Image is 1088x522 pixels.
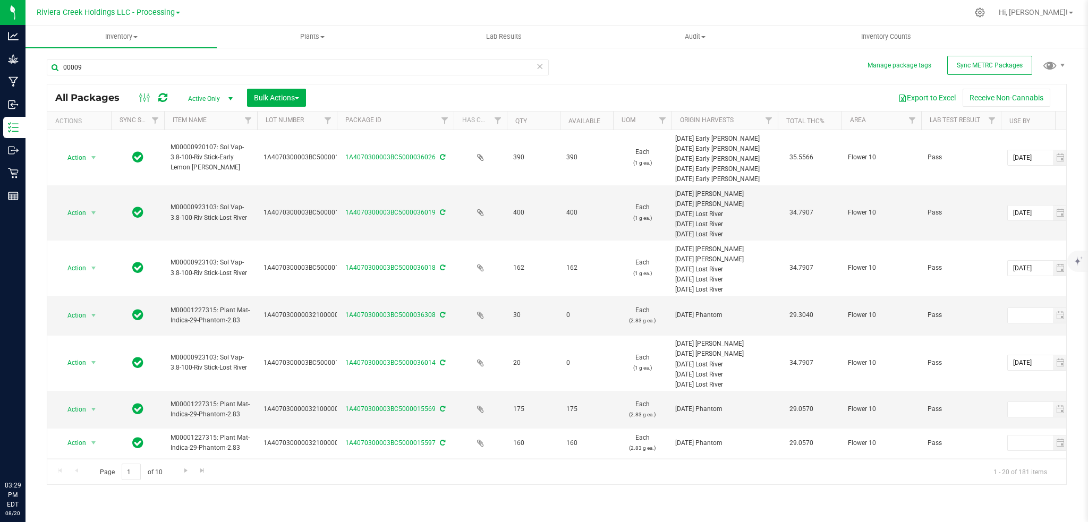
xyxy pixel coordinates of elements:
span: Action [58,206,87,220]
span: 1A4070300000321000000963 [263,404,353,414]
span: 1A4070300000321000000962 [263,310,353,320]
a: Available [568,117,600,125]
iframe: Resource center [11,437,42,469]
span: Sync from Compliance System [438,311,445,319]
inline-svg: Analytics [8,31,19,41]
p: (1 g ea.) [619,268,665,278]
span: select [87,402,100,417]
div: [DATE] Lost River [675,370,775,380]
div: [DATE] Phantom [675,438,775,448]
div: [DATE] Lost River [675,229,775,239]
div: [DATE] [PERSON_NAME] [675,244,775,254]
inline-svg: Inbound [8,99,19,110]
span: In Sync [132,307,143,322]
span: 400 [566,208,607,218]
a: Origin Harvests [680,116,734,124]
div: [DATE] Early [PERSON_NAME] [675,144,775,154]
span: select [1053,355,1068,370]
span: 390 [566,152,607,162]
span: 1A4070300003BC5000015014 [263,152,354,162]
a: 1A4070300003BC5000036014 [345,359,436,366]
div: [DATE] Lost River [675,264,775,275]
span: select [87,435,100,450]
a: Inventory [25,25,217,48]
span: Flower 10 [848,310,915,320]
span: select [1053,206,1068,220]
span: 175 [513,404,554,414]
div: [DATE] [PERSON_NAME] [675,339,775,349]
p: (2.83 g ea.) [619,409,665,420]
input: 1 [122,464,141,480]
span: 34.7907 [784,260,819,276]
span: 160 [513,438,554,448]
button: Export to Excel [891,89,963,107]
span: Pass [928,208,994,218]
span: Action [58,150,87,165]
span: In Sync [132,401,143,416]
span: Pass [928,404,994,414]
span: Flower 10 [848,438,915,448]
span: Lab Results [472,32,536,41]
th: Has COA [454,112,507,130]
a: Package ID [345,116,381,124]
span: 1A4070300003BC5000015075 [263,358,354,368]
inline-svg: Grow [8,54,19,64]
span: select [1053,308,1068,323]
span: Each [619,305,665,326]
span: Plants [217,32,407,41]
span: select [1053,402,1068,417]
span: select [1053,261,1068,276]
span: Pass [928,310,994,320]
span: 162 [513,263,554,273]
a: Go to the next page [178,464,193,478]
span: In Sync [132,150,143,165]
span: Pass [928,358,994,368]
span: Action [58,435,87,450]
a: Filter [319,112,337,130]
span: Riviera Creek Holdings LLC - Processing [37,8,175,17]
a: 1A4070300003BC5000036018 [345,264,436,271]
span: Flower 10 [848,404,915,414]
div: Actions [55,117,107,125]
button: Receive Non-Cannabis [963,89,1050,107]
div: [DATE] Lost River [675,209,775,219]
p: (2.83 g ea.) [619,315,665,326]
p: (1 g ea.) [619,363,665,373]
a: Filter [983,112,1001,130]
a: Lab Test Result [930,116,980,124]
span: 390 [513,152,554,162]
span: select [87,355,100,370]
span: Pass [928,263,994,273]
span: In Sync [132,260,143,275]
span: Action [58,261,87,276]
div: [DATE] Early [PERSON_NAME] [675,134,775,144]
a: Filter [654,112,671,130]
div: [DATE] Lost River [675,360,775,370]
span: Flower 10 [848,152,915,162]
inline-svg: Outbound [8,145,19,156]
div: [DATE] [PERSON_NAME] [675,254,775,264]
span: 20 [513,358,554,368]
span: Pass [928,152,994,162]
a: Item Name [173,116,207,124]
span: M00001227315: Plant Mat-Indica-29-Phantom-2.83 [171,399,251,420]
span: Action [58,402,87,417]
span: 1A4070300003BC5000015075 [263,263,354,273]
a: Total THC% [786,117,824,125]
span: Each [619,147,665,167]
span: Sync from Compliance System [438,439,445,447]
inline-svg: Inventory [8,122,19,133]
span: In Sync [132,205,143,220]
span: select [87,206,100,220]
inline-svg: Manufacturing [8,76,19,87]
div: Manage settings [973,7,987,18]
p: 03:29 PM EDT [5,481,21,509]
span: Action [58,355,87,370]
span: 30 [513,310,554,320]
span: 29.0570 [784,401,819,417]
span: select [1053,435,1068,450]
a: Filter [240,112,257,130]
p: (1 g ea.) [619,158,665,168]
span: Bulk Actions [254,93,299,102]
a: Filter [489,112,507,130]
